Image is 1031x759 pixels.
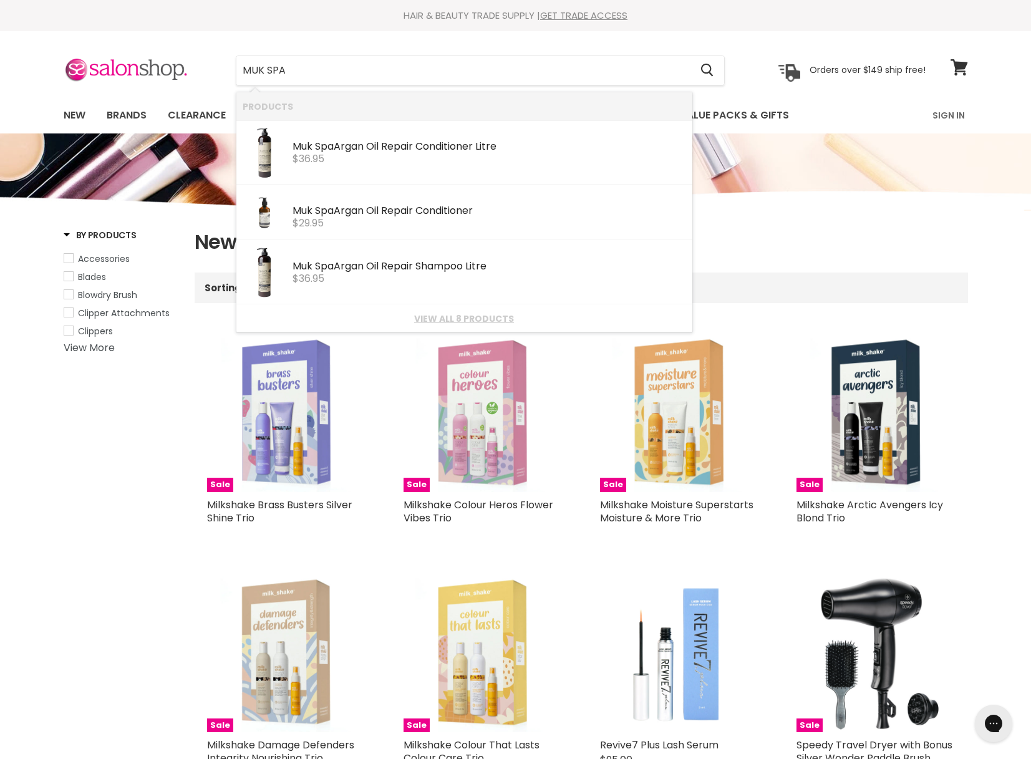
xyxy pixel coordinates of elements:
a: Milkshake Arctic Avengers Icy Blond Trio Sale [796,333,956,492]
a: Milkshake Brass Busters Silver Shine Trio Sale [207,333,366,492]
div: Argan Oil Repair Conditioner Litre [293,141,686,154]
div: Argan Oil Repair Conditioner [293,205,686,218]
img: Milkshake Brass Busters Silver Shine Trio [207,333,366,492]
a: GET TRADE ACCESS [540,9,627,22]
a: New [54,102,95,128]
input: Search [236,56,691,85]
a: Milkshake Colour That Lasts Colour Care Trio Sale [404,573,563,732]
img: Milkshake Colour That Lasts Colour Care Trio [404,573,563,732]
span: Clippers [78,325,113,337]
form: Product [236,56,725,85]
img: Milkshake Arctic Avengers Icy Blond Trio [796,333,956,492]
li: Products: Muk Spa Argan Oil Repair Conditioner Litre [236,120,692,185]
li: Products [236,92,692,120]
a: Milkshake Colour Heros Flower Vibes Trio [404,498,553,525]
a: Clipper Attachments [64,306,179,320]
span: Sale [404,718,430,733]
a: Value Packs & Gifts [670,102,798,128]
a: Clippers [64,324,179,338]
a: Milkshake Moisture Superstarts Moisture & More Trio Sale [600,333,759,492]
div: Argan Oil Repair Shampoo Litre [293,261,686,274]
a: Brands [97,102,156,128]
div: HAIR & BEAUTY TRADE SUPPLY | [48,9,984,22]
li: View All [236,304,692,332]
img: Milkshake Damage Defenders Integrity Nourishing Trio [207,573,366,732]
img: Revive7 Plus Lash Serum [600,573,759,732]
span: Clipper Attachments [78,307,170,319]
a: View More [64,341,115,355]
nav: Main [48,97,984,133]
span: Blades [78,271,106,283]
img: Speedy Travel Dryer with Bonus Silver Wonder Paddle Brush [803,573,947,732]
a: Blowdry Brush [64,288,179,302]
p: Orders over $149 ship free! [810,64,926,75]
a: View all 8 products [243,314,686,324]
iframe: Gorgias live chat messenger [969,700,1019,747]
img: Milkshake Colour Heros Flower Vibes Trio [404,333,563,492]
img: MUKARGOILCOND1L_200x.jpg [255,127,274,179]
a: Speedy Travel Dryer with Bonus Silver Wonder Paddle Brush Sale [796,573,956,732]
a: Accessories [64,252,179,266]
a: Sign In [925,102,972,128]
b: Spa [315,203,334,218]
span: Sale [404,478,430,492]
span: $36.95 [293,152,324,166]
img: Milkshake Moisture Superstarts Moisture & More Trio [600,333,759,492]
a: Milkshake Arctic Avengers Icy Blond Trio [796,498,943,525]
label: Sorting [205,283,241,293]
span: Blowdry Brush [78,289,137,301]
img: MUKARGOILSHAMP1L_200x.jpg [255,246,274,299]
span: Sale [796,478,823,492]
button: Search [691,56,724,85]
a: Milkshake Brass Busters Silver Shine Trio [207,498,352,525]
b: Spa [315,139,334,153]
b: Spa [315,259,334,273]
ul: Main menu [54,97,862,133]
b: Muk [293,203,312,218]
span: $29.95 [293,216,324,230]
span: Sale [207,478,233,492]
b: Muk [293,139,312,153]
span: Sale [207,718,233,733]
a: Milkshake Moisture Superstarts Moisture & More Trio [600,498,753,525]
span: Sale [600,478,626,492]
span: $36.95 [293,271,324,286]
span: Accessories [78,253,130,265]
h3: By Products [64,229,137,241]
img: ArganOilCOND-scaled-1_200x.jpg [243,191,286,234]
a: Milkshake Damage Defenders Integrity Nourishing Trio Sale [207,573,366,732]
h1: New [195,229,968,255]
li: Products: Muk Spa Argan Oil Repair Shampoo Litre [236,240,692,304]
b: Muk [293,259,312,273]
a: Clearance [158,102,235,128]
a: Milkshake Colour Heros Flower Vibes Trio Sale [404,333,563,492]
a: Blades [64,270,179,284]
li: Products: Muk Spa Argan Oil Repair Conditioner [236,185,692,240]
a: Revive7 Plus Lash Serum [600,738,719,752]
span: Sale [796,718,823,733]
